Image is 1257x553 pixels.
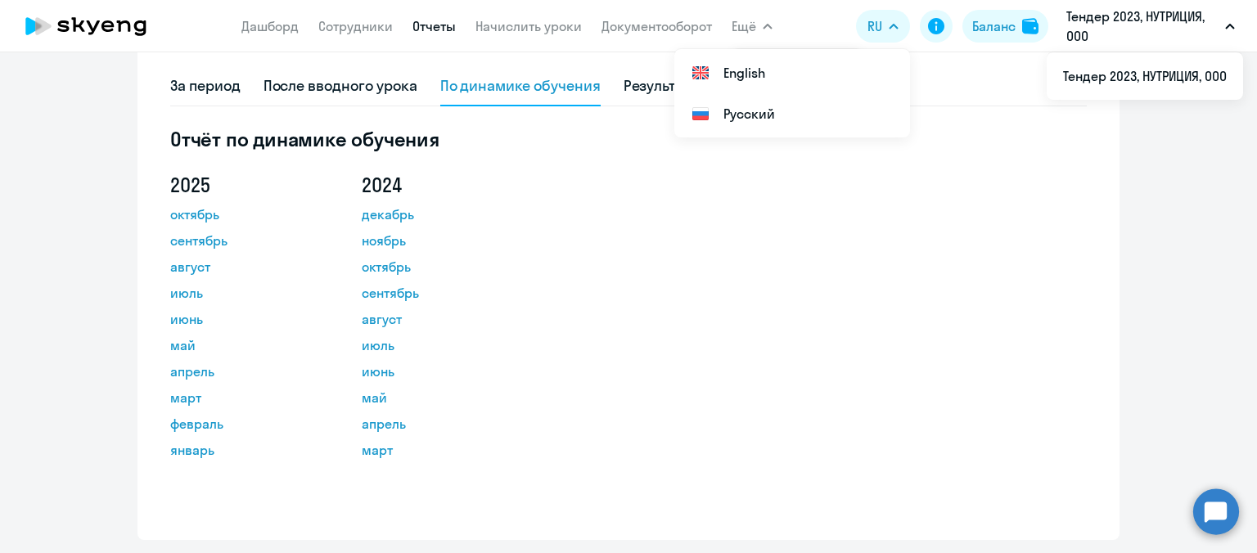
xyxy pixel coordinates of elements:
[867,16,882,36] span: RU
[362,283,509,303] a: сентябрь
[972,16,1016,36] div: Баланс
[362,414,509,434] a: апрель
[170,414,318,434] a: февраль
[362,205,509,224] a: декабрь
[362,172,509,198] h5: 2024
[362,257,509,276] a: октябрь
[170,388,318,407] a: март
[691,104,710,124] img: Русский
[170,362,318,381] a: апрель
[362,335,509,355] a: июль
[475,18,582,34] a: Начислить уроки
[170,335,318,355] a: май
[170,283,318,303] a: июль
[856,10,910,43] button: RU
[170,231,318,250] a: сентябрь
[170,126,1087,152] h5: Отчёт по динамике обучения
[264,75,417,97] div: После вводного урока
[1047,52,1243,100] ul: Ещё
[170,75,241,97] div: За период
[170,205,318,224] a: октябрь
[412,18,456,34] a: Отчеты
[732,16,756,36] span: Ещё
[691,63,710,83] img: English
[170,440,318,460] a: январь
[362,362,509,381] a: июнь
[362,388,509,407] a: май
[962,10,1048,43] button: Балансbalance
[1022,18,1038,34] img: balance
[362,309,509,329] a: август
[601,18,712,34] a: Документооборот
[440,75,601,97] div: По динамике обучения
[241,18,299,34] a: Дашборд
[170,172,318,198] h5: 2025
[674,49,910,137] ul: Ещё
[1058,7,1243,46] button: Тендер 2023, НУТРИЦИЯ, ООО
[624,75,802,97] div: Результаты Screening Test
[732,10,773,43] button: Ещё
[318,18,393,34] a: Сотрудники
[170,257,318,276] a: август
[362,440,509,460] a: март
[170,309,318,329] a: июнь
[362,231,509,250] a: ноябрь
[1066,7,1219,46] p: Тендер 2023, НУТРИЦИЯ, ООО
